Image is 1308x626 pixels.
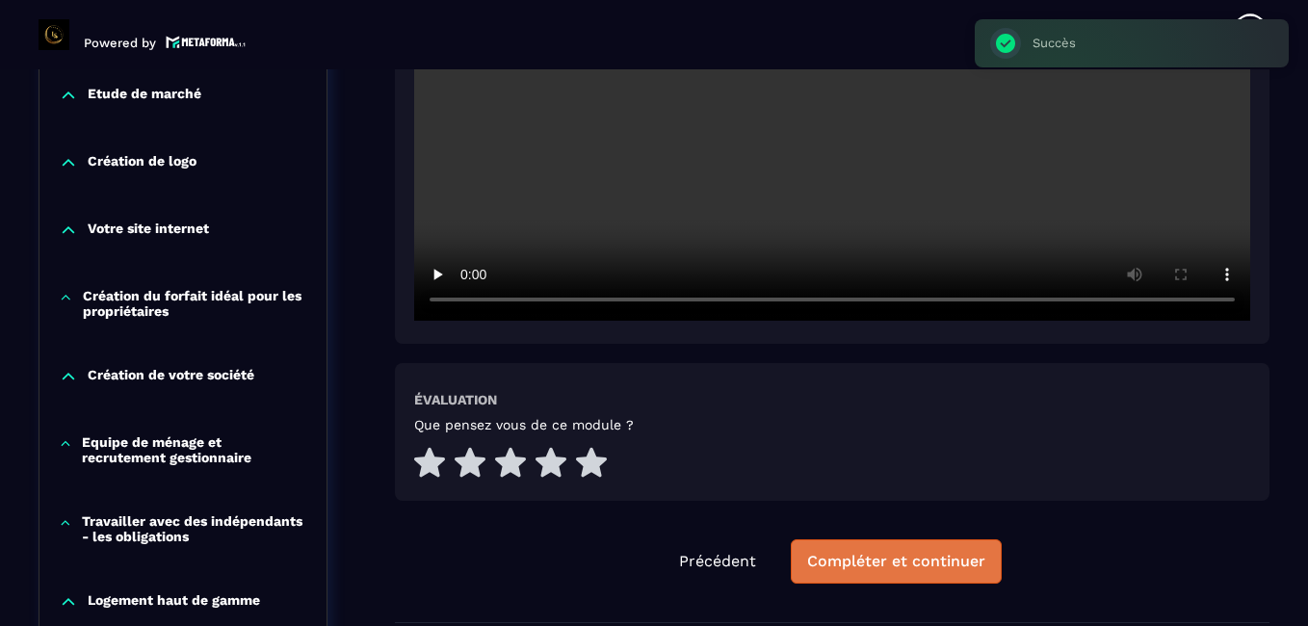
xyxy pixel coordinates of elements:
[88,367,254,386] p: Création de votre société
[39,19,69,50] img: logo-branding
[791,539,1002,584] button: Compléter et continuer
[88,86,201,105] p: Etude de marché
[82,513,307,544] p: Travailler avec des indépendants - les obligations
[414,417,634,432] h5: Que pensez vous de ce module ?
[414,392,497,407] h6: Évaluation
[664,540,772,583] button: Précédent
[166,34,247,50] img: logo
[83,288,307,319] p: Création du forfait idéal pour les propriétaires
[88,153,196,172] p: Création de logo
[88,221,209,240] p: Votre site internet
[84,36,156,50] p: Powered by
[88,592,260,612] p: Logement haut de gamme
[807,552,985,571] div: Compléter et continuer
[82,434,307,465] p: Equipe de ménage et recrutement gestionnaire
